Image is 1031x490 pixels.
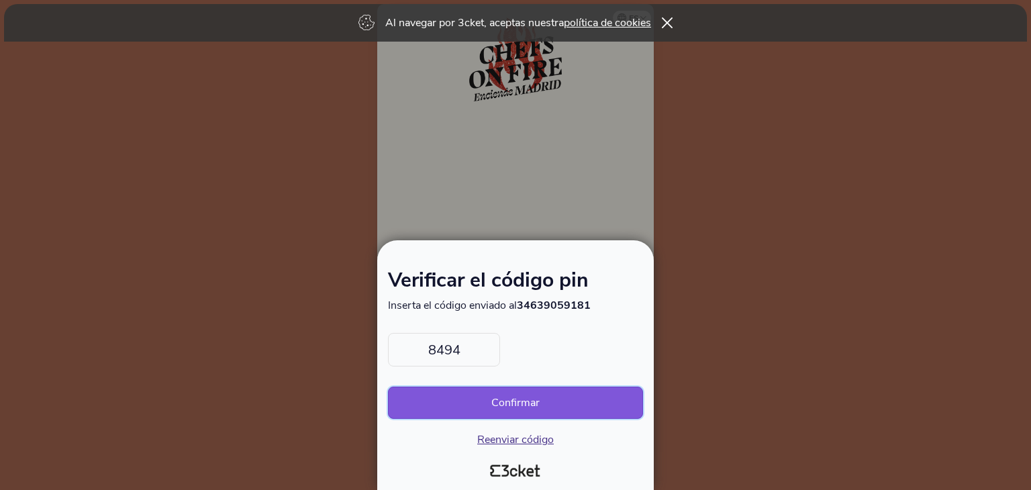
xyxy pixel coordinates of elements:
[388,298,643,313] p: Inserta el código enviado al
[517,298,591,313] strong: 34639059181
[385,15,651,30] p: Al navegar por 3cket, aceptas nuestra
[564,15,651,30] a: política de cookies
[388,271,643,298] h1: Verificar el código pin
[477,432,554,447] span: Reenviar código
[388,387,643,419] button: Confirmar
